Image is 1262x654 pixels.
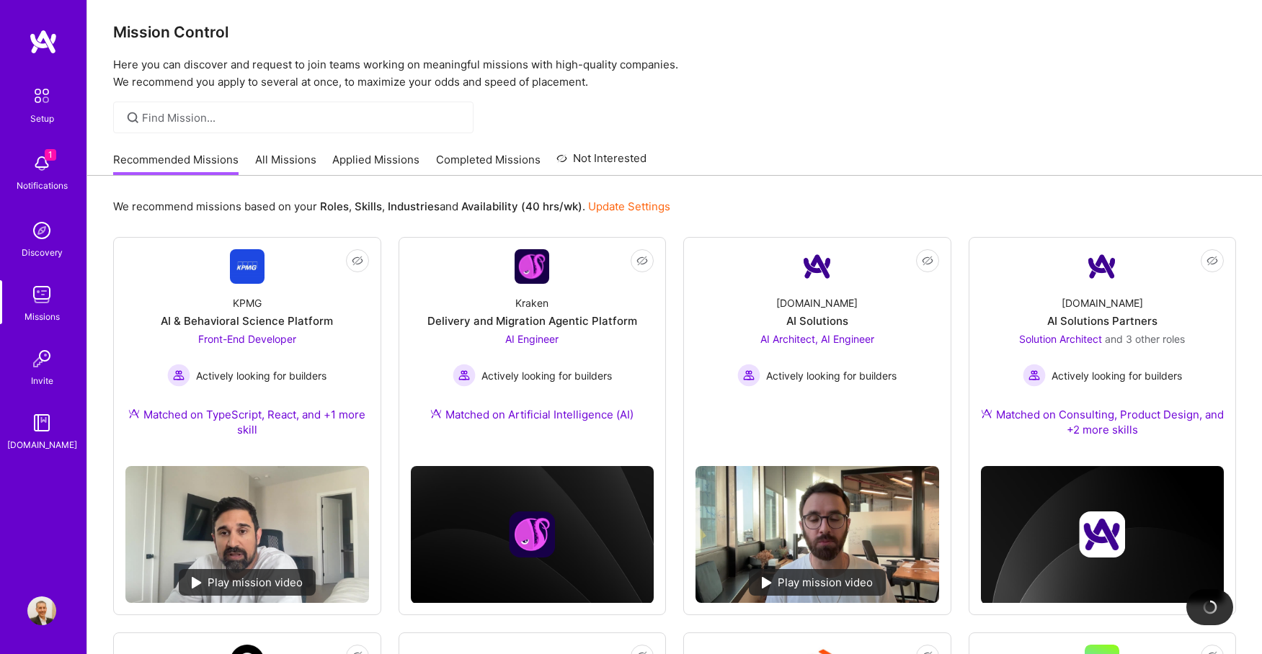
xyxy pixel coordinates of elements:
div: Notifications [17,178,68,193]
div: Play mission video [179,569,316,596]
img: Company Logo [230,249,265,284]
a: Update Settings [588,200,670,213]
div: Kraken [515,295,548,310]
i: icon EyeClosed [636,255,648,266]
div: [DOMAIN_NAME] [1062,295,1143,310]
b: Roles [320,200,349,213]
div: [DOMAIN_NAME] [776,295,858,310]
img: User Avatar [27,596,56,625]
img: No Mission [696,466,939,603]
img: discovery [27,216,56,245]
a: All Missions [255,152,316,176]
a: Recommended Missions [113,152,239,176]
img: No Mission [125,466,369,603]
p: We recommend missions based on your , , and . [113,199,670,214]
p: Here you can discover and request to join teams working on meaningful missions with high-quality ... [113,56,1236,91]
span: Actively looking for builders [196,368,326,383]
img: teamwork [27,280,56,309]
i: icon EyeClosed [352,255,363,266]
div: KPMG [233,295,262,310]
span: Actively looking for builders [766,368,897,383]
span: and 3 other roles [1105,333,1185,345]
span: 1 [45,149,56,161]
span: AI Engineer [505,333,559,345]
a: Completed Missions [436,152,541,176]
img: Company Logo [515,249,549,284]
img: Company Logo [800,249,835,284]
img: Actively looking for builders [1023,364,1046,387]
a: Not Interested [556,150,646,176]
img: Company logo [1079,511,1125,557]
img: Actively looking for builders [453,364,476,387]
img: Ateam Purple Icon [430,408,442,419]
img: Invite [27,344,56,373]
img: setup [27,81,57,111]
a: Applied Missions [332,152,419,176]
img: play [762,577,772,588]
a: Company LogoKrakenDelivery and Migration Agentic PlatformAI Engineer Actively looking for builder... [411,249,654,439]
img: Company logo [509,511,555,557]
div: Matched on Consulting, Product Design, and +2 more skills [981,407,1225,437]
div: AI & Behavioral Science Platform [161,313,333,328]
img: Actively looking for builders [167,364,190,387]
a: Company LogoKPMGAI & Behavioral Science PlatformFront-End Developer Actively looking for builders... [125,249,369,454]
img: Ateam Purple Icon [128,408,140,419]
i: icon SearchGrey [125,109,141,126]
i: icon EyeClosed [922,255,933,266]
img: bell [27,149,56,178]
a: Company Logo[DOMAIN_NAME]AI Solutions PartnersSolution Architect and 3 other rolesActively lookin... [981,249,1225,454]
i: icon EyeClosed [1207,255,1218,266]
span: AI Architect, AI Engineer [760,333,874,345]
img: cover [981,466,1225,604]
span: Solution Architect [1019,333,1102,345]
img: Ateam Purple Icon [981,408,992,419]
img: Company Logo [1085,249,1119,284]
span: Actively looking for builders [1052,368,1182,383]
input: Find Mission... [142,110,463,125]
div: Invite [31,373,53,388]
div: [DOMAIN_NAME] [7,437,77,452]
span: Front-End Developer [198,333,296,345]
div: AI Solutions Partners [1047,313,1157,328]
img: loading [1200,598,1219,617]
div: Play mission video [749,569,886,596]
a: Company Logo[DOMAIN_NAME]AI SolutionsAI Architect, AI Engineer Actively looking for buildersActiv... [696,249,939,454]
a: User Avatar [24,596,60,625]
img: Actively looking for builders [737,364,760,387]
b: Availability (40 hrs/wk) [461,200,582,213]
div: Missions [25,309,60,324]
img: cover [411,466,654,604]
b: Skills [355,200,382,213]
b: Industries [388,200,440,213]
span: Actively looking for builders [481,368,612,383]
img: logo [29,29,58,55]
div: Delivery and Migration Agentic Platform [427,313,637,328]
img: guide book [27,408,56,437]
div: Matched on TypeScript, React, and +1 more skill [125,407,369,437]
img: play [192,577,202,588]
div: Discovery [22,245,63,260]
h3: Mission Control [113,23,1236,41]
div: Matched on Artificial Intelligence (AI) [430,407,634,422]
div: Setup [30,111,54,126]
div: AI Solutions [786,313,848,328]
